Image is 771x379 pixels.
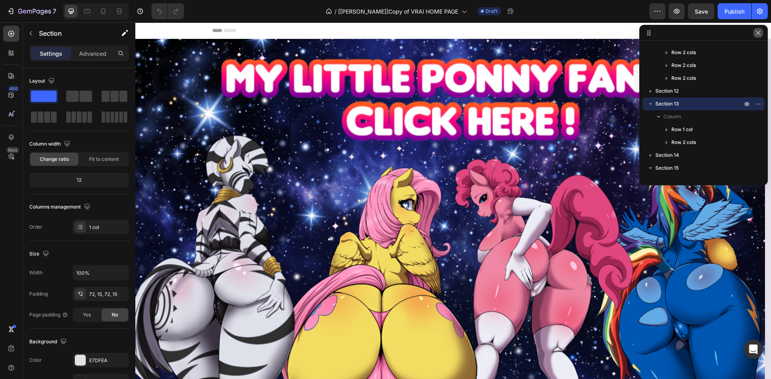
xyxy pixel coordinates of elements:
[655,151,679,159] span: Section 14
[485,8,498,15] span: Draft
[29,269,43,276] div: Width
[40,156,69,163] span: Change ratio
[671,49,696,57] span: Row 2 cols
[655,164,679,172] span: Section 15
[135,22,771,379] iframe: Design area
[688,3,714,19] button: Save
[718,3,751,19] button: Publish
[655,100,679,108] span: Section 13
[89,357,127,364] div: E7DFEA
[29,357,42,364] div: Color
[695,8,708,15] span: Save
[29,76,56,87] div: Layout
[744,340,763,359] div: Open Intercom Messenger
[3,3,60,19] button: 7
[655,87,679,95] span: Section 12
[40,49,62,58] p: Settings
[83,311,91,318] span: Yes
[338,7,458,16] span: [[PERSON_NAME]]Copy of VRAI HOME PAGE
[29,311,68,318] div: Page padding
[31,174,127,186] div: 12
[724,7,744,16] div: Publish
[73,266,128,280] input: Auto
[616,191,629,204] button: Carousel Next Arrow
[29,223,43,231] div: Order
[89,224,127,231] div: 1 col
[151,3,184,19] div: Undo/Redo
[8,85,19,92] div: 450
[671,126,693,134] span: Row 1 col
[29,139,72,150] div: Column width
[79,49,106,58] p: Advanced
[29,249,51,259] div: Size
[6,147,19,153] div: Beta
[89,291,127,298] div: 72, 15, 72, 15
[663,113,681,121] span: Column
[112,311,118,318] span: No
[671,74,696,82] span: Row 2 cols
[671,138,696,146] span: Row 2 cols
[89,156,119,163] span: Fit to content
[29,336,68,347] div: Background
[335,7,337,16] span: /
[53,6,56,16] p: 7
[29,290,48,298] div: Padding
[39,28,105,38] p: Section
[671,61,696,69] span: Row 2 cols
[29,202,92,213] div: Columns management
